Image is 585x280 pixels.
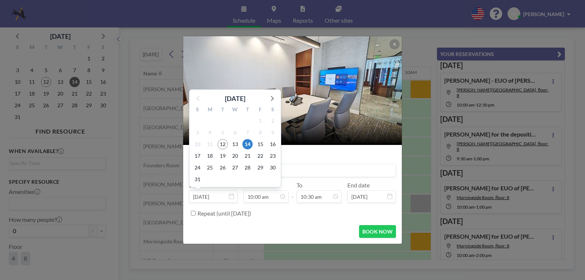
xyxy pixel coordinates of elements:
div: [DATE] [225,93,245,104]
span: Saturday, August 9, 2025 [268,127,278,138]
div: F [254,105,266,115]
span: Tuesday, August 26, 2025 [218,163,228,173]
span: Monday, August 25, 2025 [205,163,215,173]
span: Thursday, August 14, 2025 [242,139,253,149]
span: Saturday, August 30, 2025 [268,163,278,173]
span: Sunday, August 24, 2025 [192,163,203,173]
span: Thursday, August 28, 2025 [242,163,253,173]
button: BOOK NOW [359,225,396,238]
span: Friday, August 8, 2025 [255,127,265,138]
span: Monday, August 4, 2025 [205,127,215,138]
div: T [241,105,254,115]
h2: Morningside Room [192,121,394,132]
span: Wednesday, August 27, 2025 [230,163,240,173]
span: Thursday, August 21, 2025 [242,151,253,161]
span: Friday, August 29, 2025 [255,163,265,173]
span: Wednesday, August 20, 2025 [230,151,240,161]
span: Friday, August 1, 2025 [255,116,265,126]
div: S [267,105,279,115]
span: Sunday, August 31, 2025 [192,174,203,184]
span: Tuesday, August 19, 2025 [218,151,228,161]
span: Tuesday, August 12, 2025 [218,139,228,149]
span: Thursday, August 7, 2025 [242,127,253,138]
label: Repeat (until [DATE]) [197,210,251,217]
span: Friday, August 22, 2025 [255,151,265,161]
span: Wednesday, August 13, 2025 [230,139,240,149]
span: Sunday, August 3, 2025 [192,127,203,138]
span: Friday, August 15, 2025 [255,139,265,149]
span: Saturday, August 2, 2025 [268,116,278,126]
div: S [191,105,204,115]
div: T [216,105,229,115]
span: Tuesday, August 5, 2025 [218,127,228,138]
label: To [297,182,302,189]
span: Wednesday, August 6, 2025 [230,127,240,138]
img: 537.jpg [183,8,403,173]
span: Monday, August 18, 2025 [205,151,215,161]
span: Sunday, August 17, 2025 [192,151,203,161]
label: End date [347,182,370,189]
span: - [291,184,294,200]
span: Sunday, August 10, 2025 [192,139,203,149]
span: Saturday, August 23, 2025 [268,151,278,161]
div: W [229,105,241,115]
input: Joanne's reservation [189,164,396,177]
span: Saturday, August 16, 2025 [268,139,278,149]
span: Monday, August 11, 2025 [205,139,215,149]
div: M [204,105,216,115]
